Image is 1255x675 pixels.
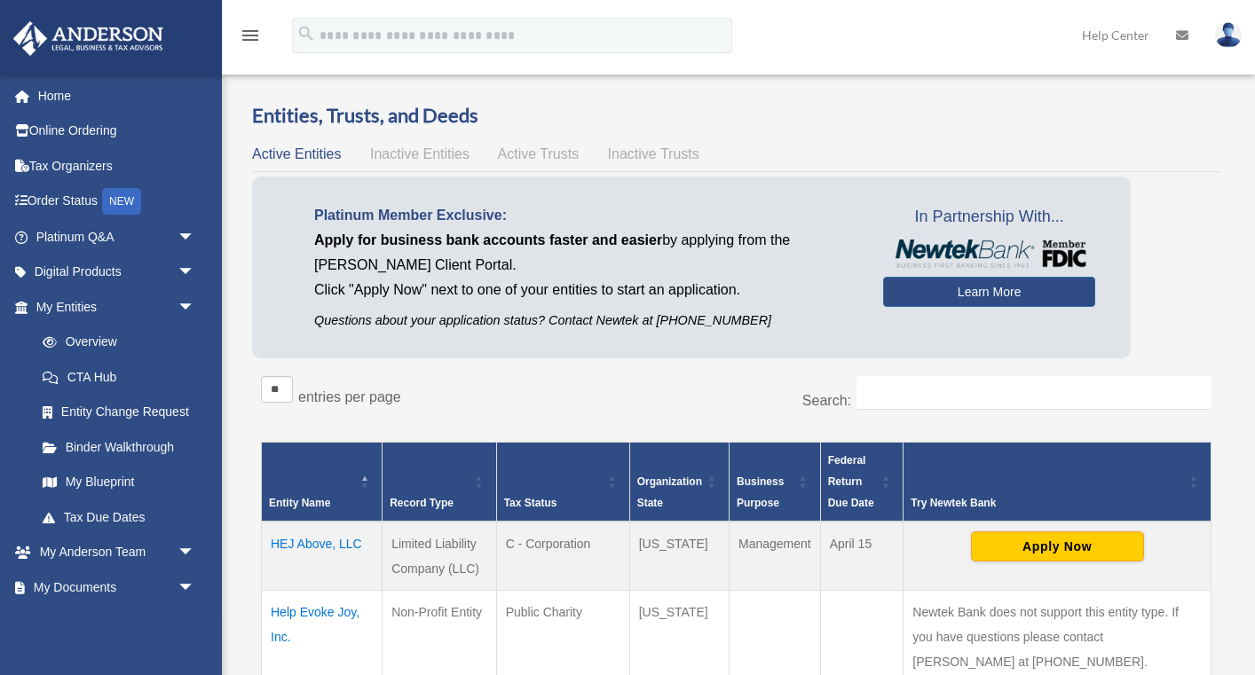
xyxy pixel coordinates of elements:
th: Tax Status: Activate to sort [496,442,629,522]
span: Record Type [390,497,454,509]
span: arrow_drop_down [178,569,213,606]
img: User Pic [1215,22,1242,48]
span: Entity Name [269,497,330,509]
label: entries per page [298,389,401,404]
h3: Entities, Trusts, and Deeds [252,102,1220,130]
span: Active Entities [252,146,341,161]
a: Online Learningarrow_drop_down [12,605,222,640]
div: Try Newtek Bank [911,492,1184,514]
span: Federal Return Due Date [828,454,874,509]
span: Business Purpose [737,475,784,509]
a: Binder Walkthrough [25,429,213,465]
span: arrow_drop_down [178,605,213,641]
span: arrow_drop_down [178,219,213,255]
label: Search: [802,393,851,408]
a: Order StatusNEW [12,184,222,220]
a: My Blueprint [25,465,213,500]
a: Tax Due Dates [25,499,213,535]
span: Organization State [637,475,702,509]
span: Apply for business bank accounts faster and easier [314,232,662,247]
span: Inactive Entities [370,146,470,161]
a: Online Ordering [12,114,222,149]
a: My Entitiesarrow_drop_down [12,289,213,325]
a: Learn More [883,277,1095,307]
span: arrow_drop_down [178,535,213,571]
span: arrow_drop_down [178,255,213,291]
span: Tax Status [504,497,557,509]
a: My Anderson Teamarrow_drop_down [12,535,222,570]
th: Record Type: Activate to sort [383,442,497,522]
a: Overview [25,325,204,360]
a: Platinum Q&Aarrow_drop_down [12,219,222,255]
th: Federal Return Due Date: Activate to sort [820,442,904,522]
button: Apply Now [971,531,1144,561]
div: NEW [102,188,141,215]
a: My Documentsarrow_drop_down [12,569,222,605]
th: Try Newtek Bank : Activate to sort [904,442,1212,522]
span: Inactive Trusts [608,146,699,161]
a: Entity Change Request [25,395,213,430]
td: [US_STATE] [629,522,729,591]
a: Tax Organizers [12,148,222,184]
th: Business Purpose: Activate to sort [729,442,820,522]
i: menu [240,25,261,46]
a: menu [240,31,261,46]
i: search [296,24,316,43]
p: Questions about your application status? Contact Newtek at [PHONE_NUMBER] [314,310,856,332]
span: arrow_drop_down [178,289,213,326]
td: C - Corporation [496,522,629,591]
a: CTA Hub [25,359,213,395]
span: In Partnership With... [883,203,1095,232]
span: Active Trusts [498,146,580,161]
a: Home [12,78,222,114]
td: April 15 [820,522,904,591]
p: Click "Apply Now" next to one of your entities to start an application. [314,278,856,302]
td: Limited Liability Company (LLC) [383,522,497,591]
td: Management [729,522,820,591]
th: Organization State: Activate to sort [629,442,729,522]
a: Digital Productsarrow_drop_down [12,255,222,290]
td: HEJ Above, LLC [262,522,383,591]
p: Platinum Member Exclusive: [314,203,856,228]
th: Entity Name: Activate to invert sorting [262,442,383,522]
p: by applying from the [PERSON_NAME] Client Portal. [314,228,856,278]
img: NewtekBankLogoSM.png [892,239,1086,268]
img: Anderson Advisors Platinum Portal [8,21,169,56]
